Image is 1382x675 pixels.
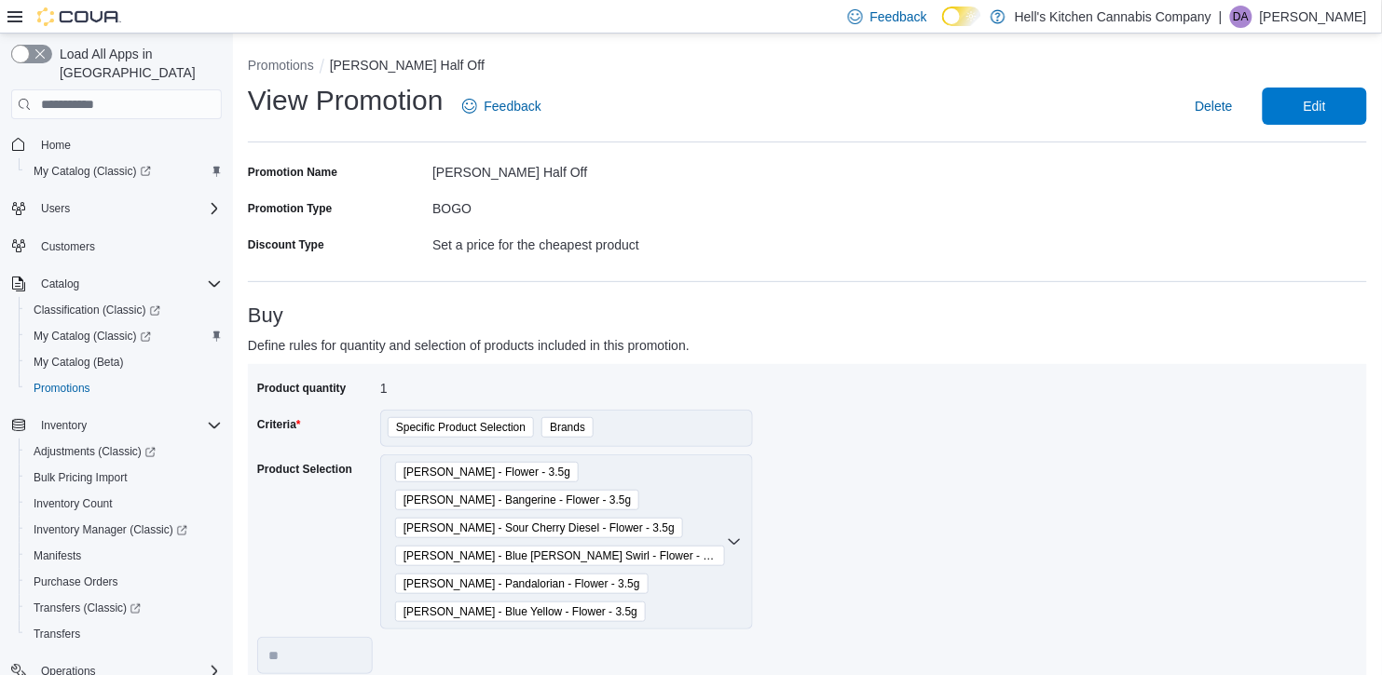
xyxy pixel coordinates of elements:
span: Classification (Classic) [26,299,222,321]
a: Feedback [455,88,549,125]
button: Inventory [4,412,229,439]
label: Criteria [257,417,301,432]
span: Classification (Classic) [34,303,160,317]
span: Transfers (Classic) [26,597,222,619]
span: DA [1234,6,1250,28]
span: Load All Apps in [GEOGRAPHIC_DATA] [52,45,222,82]
span: Inventory [41,418,87,433]
a: Classification (Classic) [19,297,229,323]
a: My Catalog (Classic) [19,323,229,349]
span: Inventory Count [26,493,222,515]
a: Adjustments (Classic) [26,440,163,463]
span: Users [34,197,222,220]
div: BOGO [432,194,807,216]
button: Promotions [248,58,314,73]
span: Markey - Sour Cherry Diesel - Flower - 3.5g [395,518,683,538]
a: Customers [34,236,103,258]
a: Promotions [26,377,98,399]
span: Inventory Count [34,496,113,511]
span: Home [41,138,71,153]
span: My Catalog (Classic) [34,329,151,344]
span: Promotions [34,381,90,396]
span: Bulk Pricing Import [26,466,222,489]
span: Catalog [34,273,222,295]
a: Adjustments (Classic) [19,439,229,465]
a: Transfers (Classic) [19,595,229,621]
span: Brands [541,417,594,438]
span: Customers [34,235,222,258]
a: Home [34,134,78,156]
p: Define rules for quantity and selection of products included in this promotion. [248,334,1088,357]
span: Feedback [485,97,541,115]
a: Transfers (Classic) [26,597,148,619]
button: Delete [1188,88,1240,125]
span: [PERSON_NAME] - Sour Cherry Diesel - Flower - 3.5g [404,519,675,537]
span: Markey - Bangerine - Flower - 3.5g [395,490,639,510]
span: Manifests [26,545,222,567]
nav: An example of EuiBreadcrumbs [248,56,1367,78]
a: My Catalog (Classic) [19,158,229,184]
button: Transfers [19,621,229,647]
a: Bulk Pricing Import [26,466,135,489]
span: Dark Mode [942,26,943,27]
span: Promotions [26,377,222,399]
a: Inventory Count [26,493,120,515]
span: Transfers (Classic) [34,601,141,615]
span: [PERSON_NAME] - Blue Yellow - Flower - 3.5g [404,602,637,621]
span: My Catalog (Beta) [26,351,222,373]
button: Users [34,197,77,220]
button: Users [4,196,229,222]
button: Inventory Count [19,491,229,517]
span: Specific Product Selection [396,418,526,437]
span: [PERSON_NAME] - Pandalorian - Flower - 3.5g [404,574,640,593]
span: Markey - Blue Berry Swirl - Flower - 3.5g [395,546,725,566]
div: [PERSON_NAME] Half Off [432,157,807,180]
span: Transfers [34,627,80,641]
img: Cova [37,7,121,26]
label: Promotion Type [248,201,332,216]
span: Inventory Manager (Classic) [26,519,222,541]
span: Adjustments (Classic) [34,444,156,459]
button: [PERSON_NAME] Half Off [330,58,485,73]
button: Home [4,130,229,157]
button: Inventory [34,414,94,437]
span: [PERSON_NAME] - Flower - 3.5g [404,463,570,481]
a: Manifests [26,545,89,567]
button: Edit [1263,88,1367,125]
input: Dark Mode [942,7,981,26]
span: Users [41,201,70,216]
span: My Catalog (Classic) [26,160,222,182]
span: Markey - Pandalorian - Flower - 3.5g [395,574,649,594]
span: Feedback [870,7,927,26]
div: 1 [380,373,630,396]
span: [PERSON_NAME] - Bangerine - Flower - 3.5g [404,491,631,509]
span: Purchase Orders [26,571,222,593]
button: My Catalog (Beta) [19,349,229,375]
span: Markey - Huckleberry - Flower - 3.5g [395,462,579,482]
a: My Catalog (Classic) [26,325,158,347]
label: Promotion Name [248,165,337,180]
button: Catalog [4,271,229,297]
span: Home [34,132,222,155]
div: Destiny Adams [1230,6,1252,28]
span: Transfers [26,623,222,645]
span: Customers [41,239,95,254]
p: Hell's Kitchen Cannabis Company [1015,6,1211,28]
span: Adjustments (Classic) [26,440,222,463]
a: Inventory Manager (Classic) [19,517,229,543]
span: Markey - Blue Yellow - Flower - 3.5g [395,601,646,622]
span: Delete [1196,97,1233,115]
span: Catalog [41,277,79,291]
span: My Catalog (Classic) [34,164,151,179]
span: Inventory Manager (Classic) [34,522,187,537]
span: My Catalog (Classic) [26,325,222,347]
p: [PERSON_NAME] [1260,6,1367,28]
a: Classification (Classic) [26,299,168,321]
a: Inventory Manager (Classic) [26,519,195,541]
span: Inventory [34,414,222,437]
a: My Catalog (Classic) [26,160,158,182]
span: [PERSON_NAME] - Blue [PERSON_NAME] Swirl - Flower - 3.5g [404,547,717,565]
h3: Buy [248,304,1367,327]
span: Brands [550,418,585,437]
span: Manifests [34,548,81,563]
